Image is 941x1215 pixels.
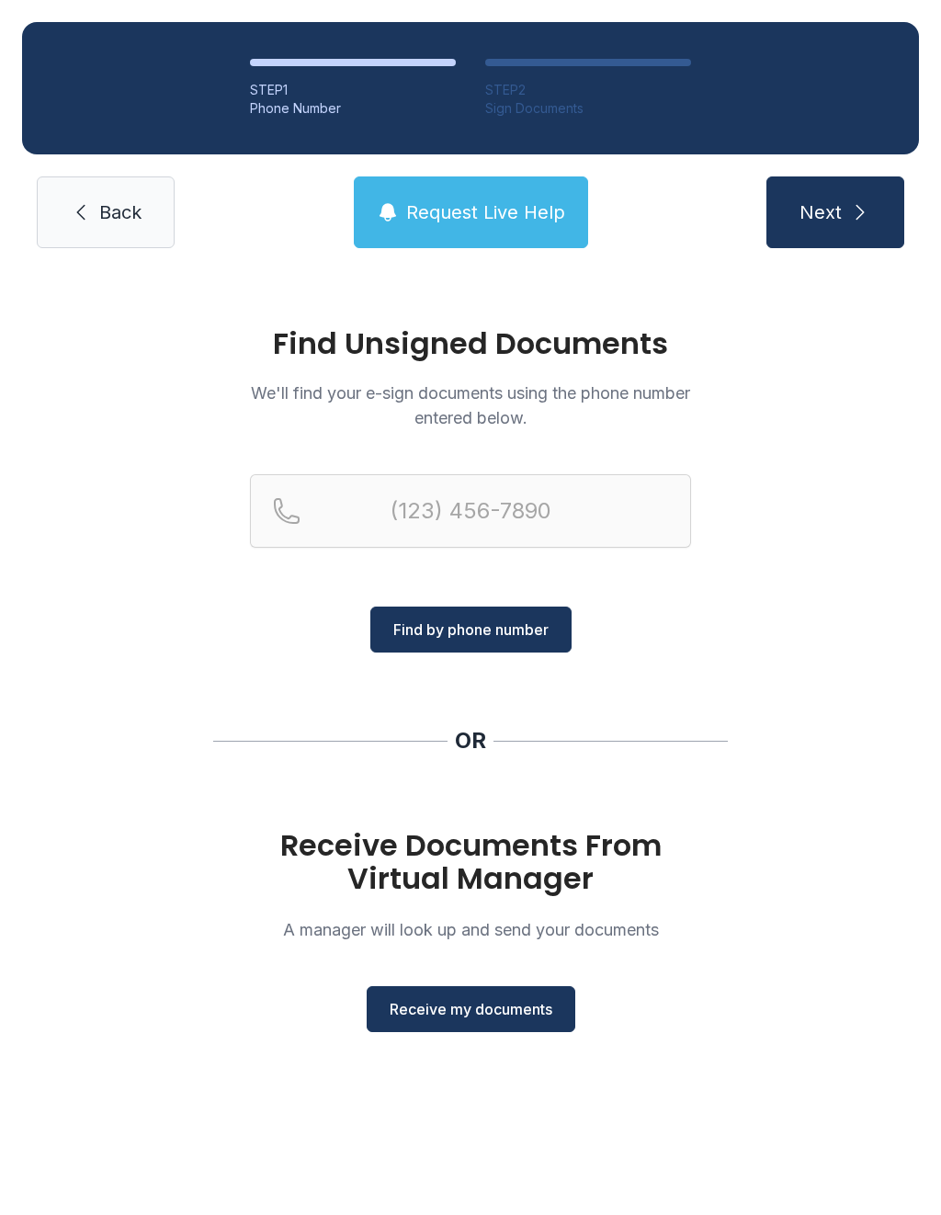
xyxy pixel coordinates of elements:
div: Sign Documents [485,99,691,118]
h1: Find Unsigned Documents [250,329,691,358]
div: OR [455,726,486,755]
span: Back [99,199,142,225]
div: Phone Number [250,99,456,118]
p: We'll find your e-sign documents using the phone number entered below. [250,380,691,430]
input: Reservation phone number [250,474,691,548]
span: Next [799,199,842,225]
h1: Receive Documents From Virtual Manager [250,829,691,895]
span: Find by phone number [393,619,549,641]
p: A manager will look up and send your documents [250,917,691,942]
span: Receive my documents [390,998,552,1020]
div: STEP 1 [250,81,456,99]
div: STEP 2 [485,81,691,99]
span: Request Live Help [406,199,565,225]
